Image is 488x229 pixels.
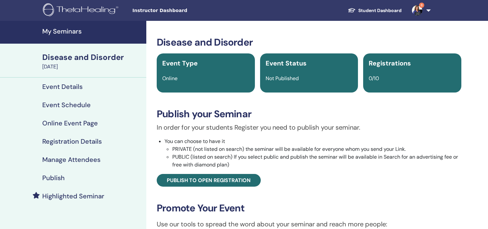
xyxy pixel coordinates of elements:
span: Event Type [162,59,198,67]
h4: My Seminars [42,27,142,35]
h4: Highlighted Seminar [42,192,104,200]
li: PRIVATE (not listed on search) the seminar will be available for everyone whom you send your Link. [172,145,461,153]
p: In order for your students Register you need to publish your seminar. [157,122,461,132]
li: PUBLIC (listed on search) If you select public and publish the seminar will be available in Searc... [172,153,461,169]
h4: Registration Details [42,137,102,145]
img: logo.png [43,3,121,18]
h3: Disease and Disorder [157,36,461,48]
h3: Publish your Seminar [157,108,461,120]
span: 8 [419,3,424,8]
img: graduation-cap-white.svg [348,7,356,13]
div: Disease and Disorder [42,52,142,63]
h4: Event Details [42,83,83,91]
img: default.jpg [412,5,422,16]
span: Event Status [266,59,307,67]
h4: Online Event Page [42,119,98,127]
h4: Manage Attendees [42,156,100,164]
span: Publish to open registration [167,177,251,184]
span: Online [162,75,178,82]
h4: Publish [42,174,65,182]
p: Use our tools to spread the word about your seminar and reach more people: [157,219,461,229]
h3: Promote Your Event [157,202,461,214]
li: You can choose to have it [165,137,461,169]
span: Instructor Dashboard [132,7,230,14]
a: Publish to open registration [157,174,261,187]
span: 0/10 [369,75,379,82]
h4: Event Schedule [42,101,91,109]
span: Registrations [369,59,411,67]
a: Student Dashboard [343,5,407,17]
div: [DATE] [42,63,142,71]
span: Not Published [266,75,299,82]
a: Disease and Disorder[DATE] [38,52,146,71]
